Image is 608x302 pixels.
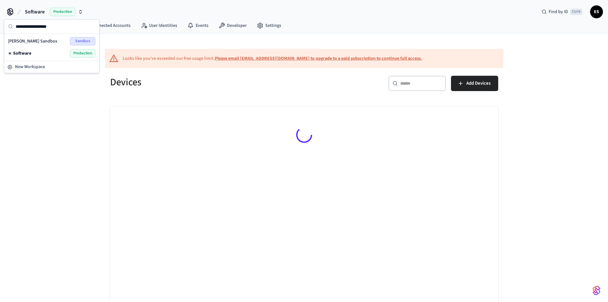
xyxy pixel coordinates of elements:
[15,64,45,70] span: New Workspace
[5,62,99,72] button: New Workspace
[537,6,588,18] div: Find by IDCtrl K
[252,20,286,31] a: Settings
[590,5,603,18] button: ES
[70,37,95,45] span: Sandbox
[570,9,582,15] span: Ctrl K
[25,8,45,16] span: Software
[123,55,422,62] div: Looks like you've exceeded our free usage limit.
[110,76,300,89] h5: Devices
[451,76,498,91] button: Add Devices
[136,20,182,31] a: User Identities
[215,55,422,62] a: Please email [EMAIL_ADDRESS][DOMAIN_NAME] to upgrade to a paid subscription to continue full access.
[50,8,75,16] span: Production
[591,6,602,18] span: ES
[78,20,136,31] a: Connected Accounts
[70,49,95,58] span: Production
[13,50,31,57] span: Software
[214,20,252,31] a: Developer
[466,79,491,88] span: Add Devices
[8,38,57,44] span: [PERSON_NAME] Sandbox
[182,20,214,31] a: Events
[4,34,99,61] div: Suggestions
[593,285,600,296] img: SeamLogoGradient.69752ec5.svg
[549,9,568,15] span: Find by ID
